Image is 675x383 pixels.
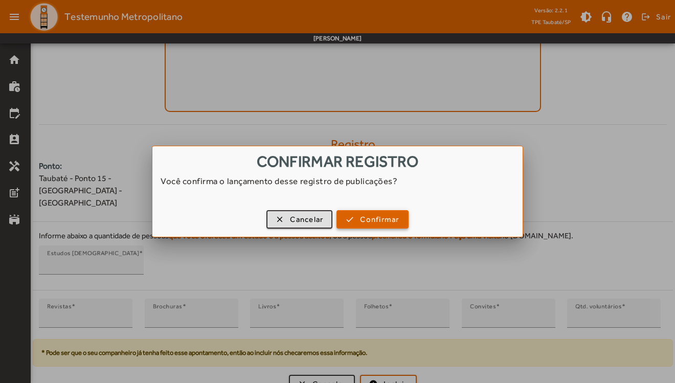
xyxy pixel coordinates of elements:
[290,214,323,226] span: Cancelar
[257,152,418,170] span: Confirmar registro
[266,210,332,229] button: Cancelar
[336,210,408,229] button: Confirmar
[360,214,399,226] span: Confirmar
[152,175,523,197] div: Você confirma o lançamento desse registro de publicações?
